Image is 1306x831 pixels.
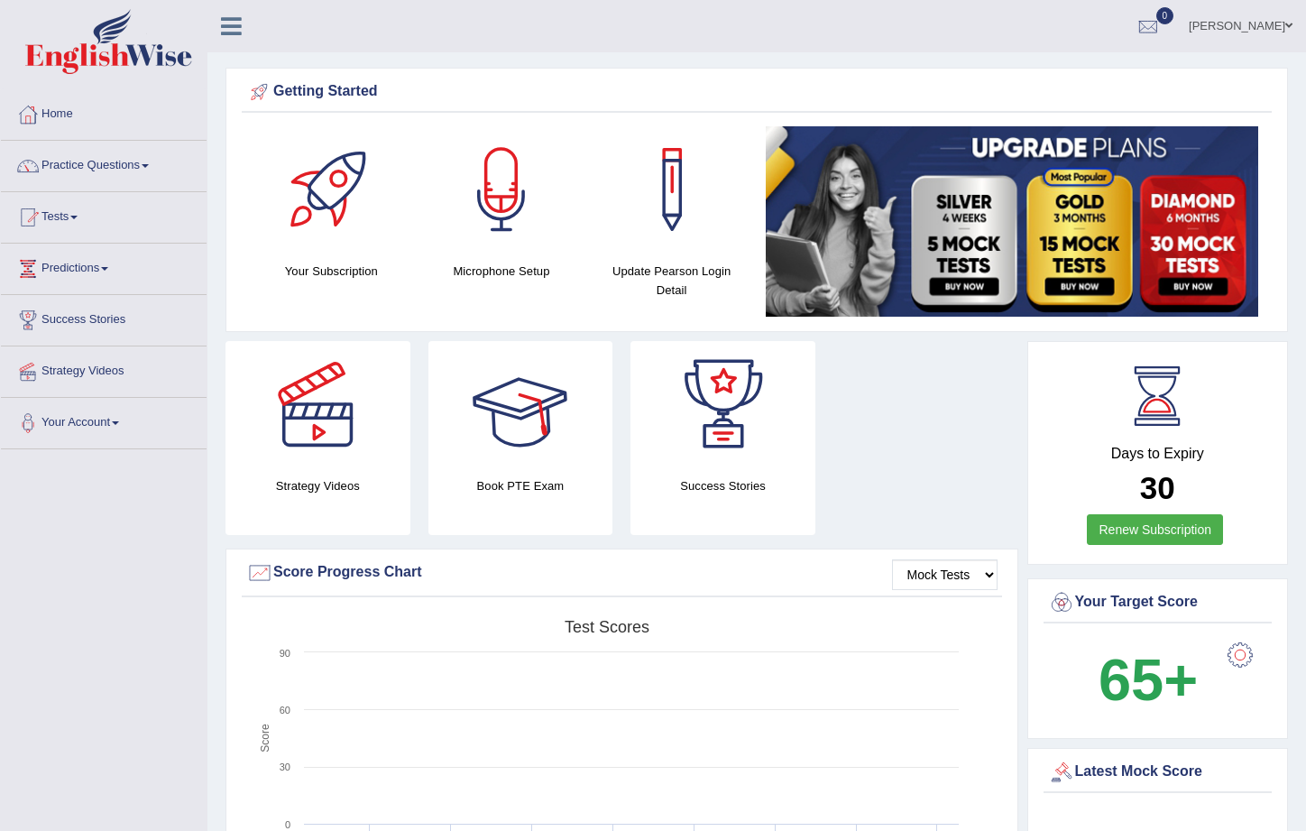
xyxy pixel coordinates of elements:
div: Score Progress Chart [246,559,998,586]
tspan: Score [259,724,271,753]
text: 60 [280,705,290,716]
a: Practice Questions [1,141,207,186]
a: Renew Subscription [1087,514,1223,545]
span: 0 [1156,7,1174,24]
h4: Your Subscription [255,262,408,281]
a: Predictions [1,244,207,289]
h4: Update Pearson Login Detail [595,262,748,300]
text: 90 [280,648,290,659]
a: Home [1,89,207,134]
tspan: Test scores [565,618,649,636]
text: 0 [285,819,290,830]
a: Strategy Videos [1,346,207,392]
a: Tests [1,192,207,237]
div: Your Target Score [1048,589,1268,616]
h4: Success Stories [630,476,815,495]
div: Getting Started [246,78,1267,106]
a: Your Account [1,398,207,443]
div: Latest Mock Score [1048,759,1268,786]
h4: Days to Expiry [1048,446,1268,462]
text: 30 [280,762,290,772]
b: 65+ [1099,647,1198,713]
h4: Microphone Setup [426,262,578,281]
h4: Strategy Videos [225,476,410,495]
img: small5.jpg [766,126,1258,317]
h4: Book PTE Exam [428,476,613,495]
a: Success Stories [1,295,207,340]
b: 30 [1140,470,1175,505]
